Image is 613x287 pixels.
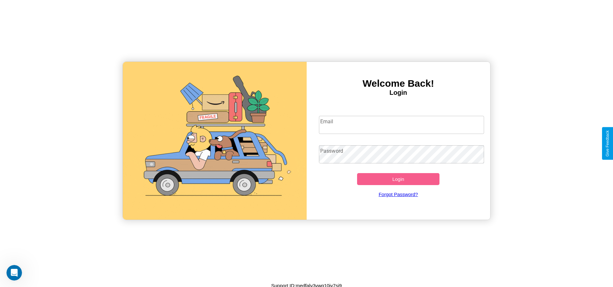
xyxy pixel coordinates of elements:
[357,173,440,185] button: Login
[316,185,481,204] a: Forgot Password?
[123,62,306,220] img: gif
[307,89,490,96] h4: Login
[307,78,490,89] h3: Welcome Back!
[605,130,610,157] div: Give Feedback
[6,265,22,281] iframe: Intercom live chat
